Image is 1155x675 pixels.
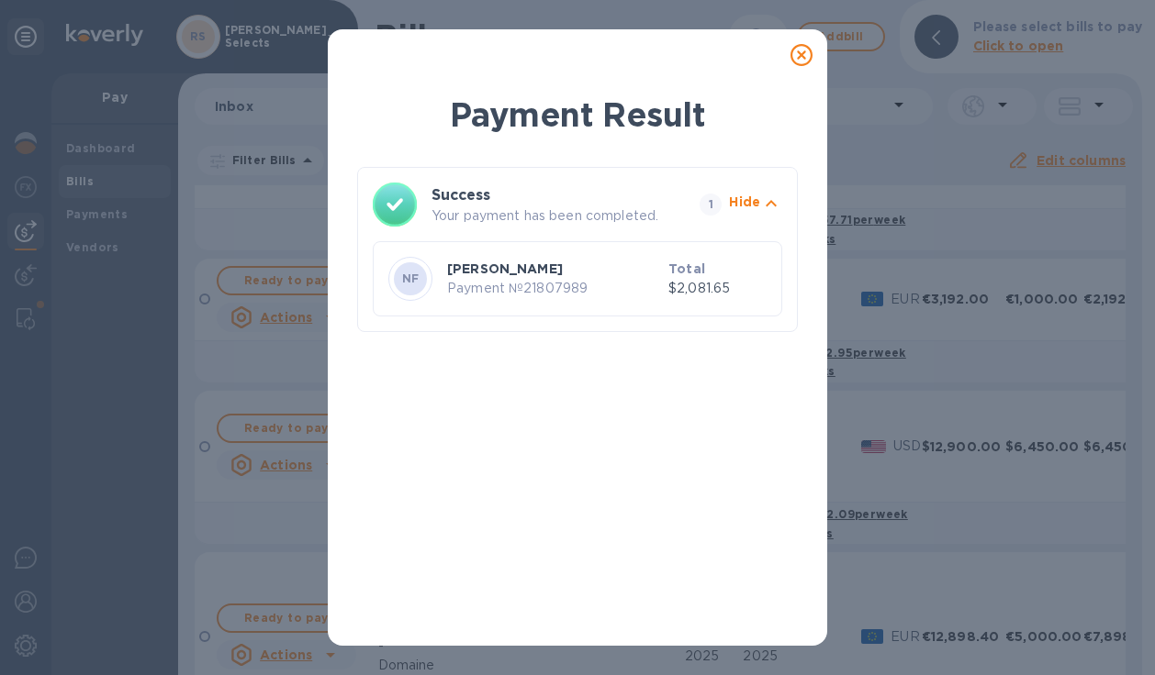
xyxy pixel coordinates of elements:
[729,193,782,217] button: Hide
[402,271,420,285] b: NF
[729,193,760,211] p: Hide
[432,206,692,226] p: Your payment has been completed.
[447,260,661,278] p: [PERSON_NAME]
[700,194,722,216] span: 1
[432,184,667,206] h3: Success
[668,261,705,276] b: Total
[447,279,661,298] p: Payment № 21807989
[357,92,798,138] h1: Payment Result
[668,279,767,298] p: $2,081.65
